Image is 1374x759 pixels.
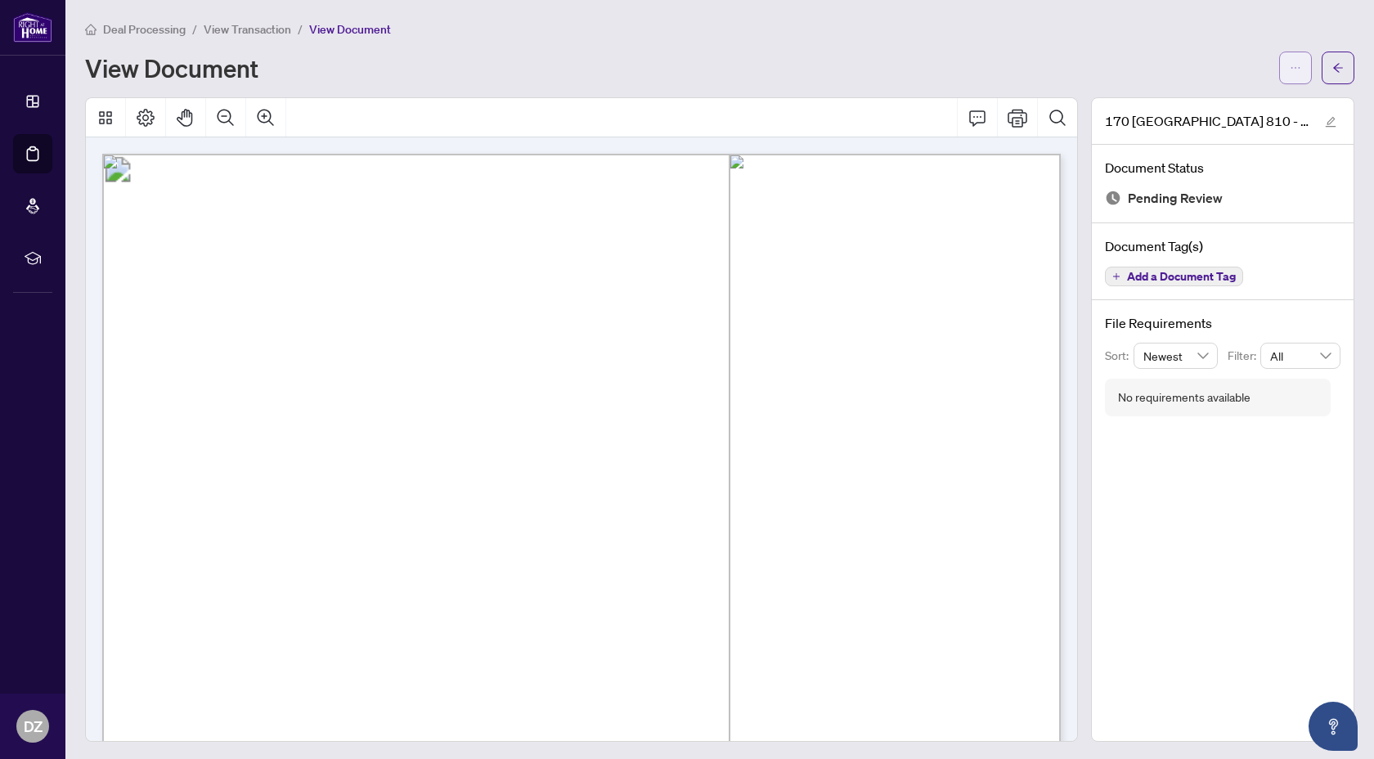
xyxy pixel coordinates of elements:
h4: File Requirements [1105,313,1340,333]
span: Deal Processing [103,22,186,37]
img: Document Status [1105,190,1121,206]
span: ellipsis [1290,62,1301,74]
h4: Document Tag(s) [1105,236,1340,256]
span: Newest [1143,344,1209,368]
span: Pending Review [1128,187,1223,209]
span: arrow-left [1332,62,1344,74]
span: View Document [309,22,391,37]
p: Sort: [1105,347,1134,365]
button: Open asap [1309,702,1358,751]
button: Add a Document Tag [1105,267,1243,286]
p: Filter: [1228,347,1260,365]
li: / [192,20,197,38]
h1: View Document [85,55,258,81]
span: 170 [GEOGRAPHIC_DATA] 810 - TS - Agent to Review.pdf [1105,111,1309,131]
img: logo [13,12,52,43]
li: / [298,20,303,38]
span: home [85,24,97,35]
span: View Transaction [204,22,291,37]
h4: Document Status [1105,158,1340,177]
span: plus [1112,272,1120,281]
span: All [1270,344,1331,368]
span: Add a Document Tag [1127,271,1236,282]
span: DZ [24,715,43,738]
div: No requirements available [1118,388,1251,406]
span: edit [1325,116,1336,128]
